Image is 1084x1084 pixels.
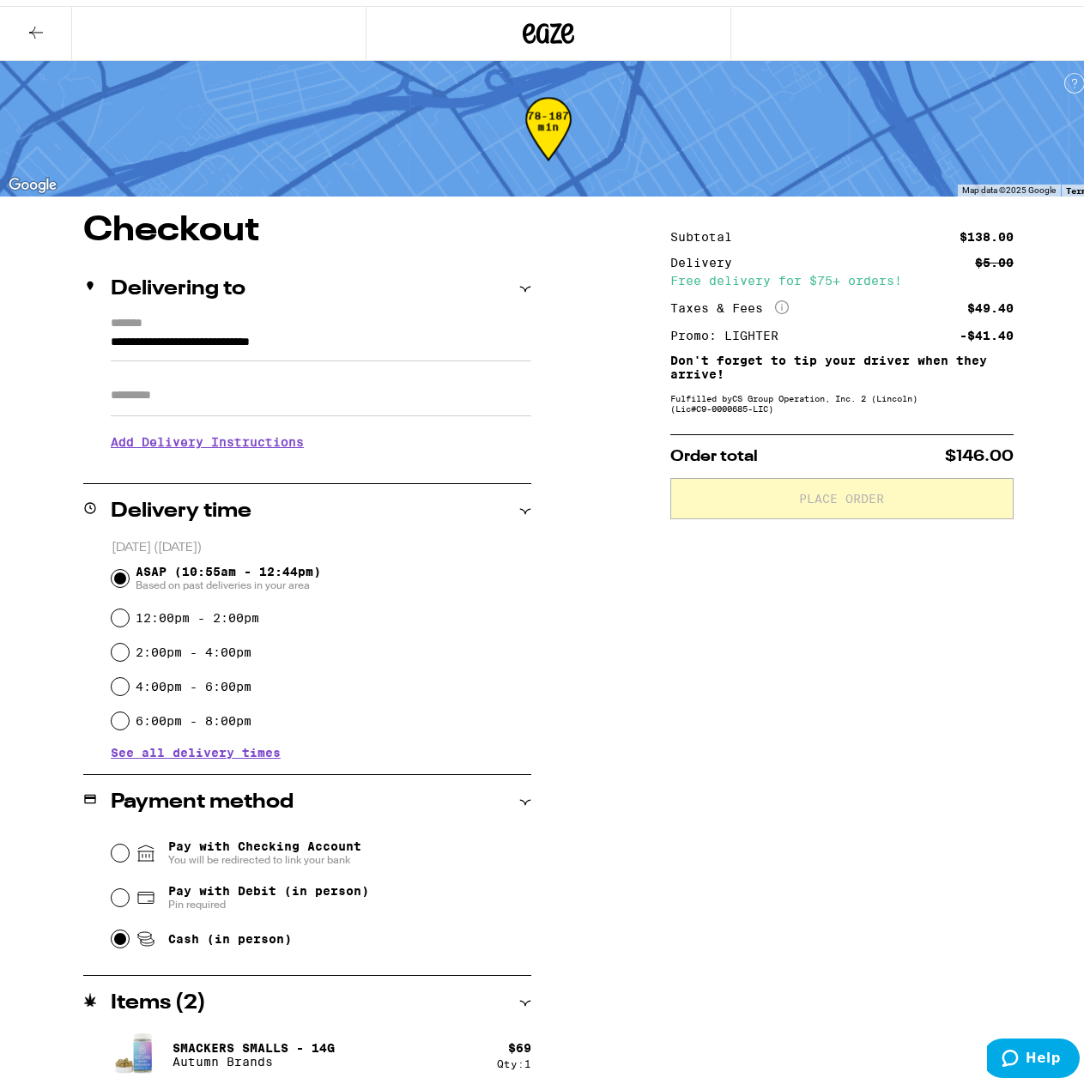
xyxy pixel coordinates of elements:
[173,1035,335,1049] p: Smackers Smalls - 14g
[670,443,758,458] span: Order total
[670,225,744,237] div: Subtotal
[987,1033,1080,1075] iframe: Opens a widget where you can find more information
[960,324,1014,336] div: -$41.40
[670,251,744,263] div: Delivery
[111,273,245,294] h2: Delivering to
[173,1049,335,1063] p: Autumn Brands
[136,674,251,687] label: 4:00pm - 6:00pm
[112,534,531,550] p: [DATE] ([DATE])
[168,878,369,892] span: Pay with Debit (in person)
[670,472,1014,513] button: Place Order
[670,387,1014,408] div: Fulfilled by CS Group Operation, Inc. 2 (Lincoln) (Lic# C9-0000685-LIC )
[136,572,321,586] span: Based on past deliveries in your area
[111,987,206,1008] h2: Items ( 2 )
[670,348,1014,375] p: Don't forget to tip your driver when they arrive!
[4,168,61,191] a: Open this area in Google Maps (opens a new window)
[168,833,361,861] span: Pay with Checking Account
[670,324,790,336] div: Promo: LIGHTER
[111,741,281,753] button: See all delivery times
[111,786,294,807] h2: Payment method
[670,269,1014,281] div: Free delivery for $75+ orders!
[111,1025,159,1073] img: Autumn Brands - Smackers Smalls - 14g
[136,559,321,586] span: ASAP (10:55am - 12:44pm)
[497,1052,531,1063] div: Qty: 1
[136,639,251,653] label: 2:00pm - 4:00pm
[136,708,251,722] label: 6:00pm - 8:00pm
[111,456,531,469] p: We'll contact you at [PHONE_NUMBER] when we arrive
[962,179,1056,189] span: Map data ©2025 Google
[800,487,885,499] span: Place Order
[111,495,251,516] h2: Delivery time
[975,251,1014,263] div: $5.00
[670,294,789,310] div: Taxes & Fees
[967,296,1014,308] div: $49.40
[168,926,292,940] span: Cash (in person)
[960,225,1014,237] div: $138.00
[136,605,259,619] label: 12:00pm - 2:00pm
[111,416,531,456] h3: Add Delivery Instructions
[168,892,369,905] span: Pin required
[4,168,61,191] img: Google
[525,104,572,168] div: 78-187 min
[83,208,531,242] h1: Checkout
[508,1035,531,1049] div: $ 69
[945,443,1014,458] span: $146.00
[168,847,361,861] span: You will be redirected to link your bank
